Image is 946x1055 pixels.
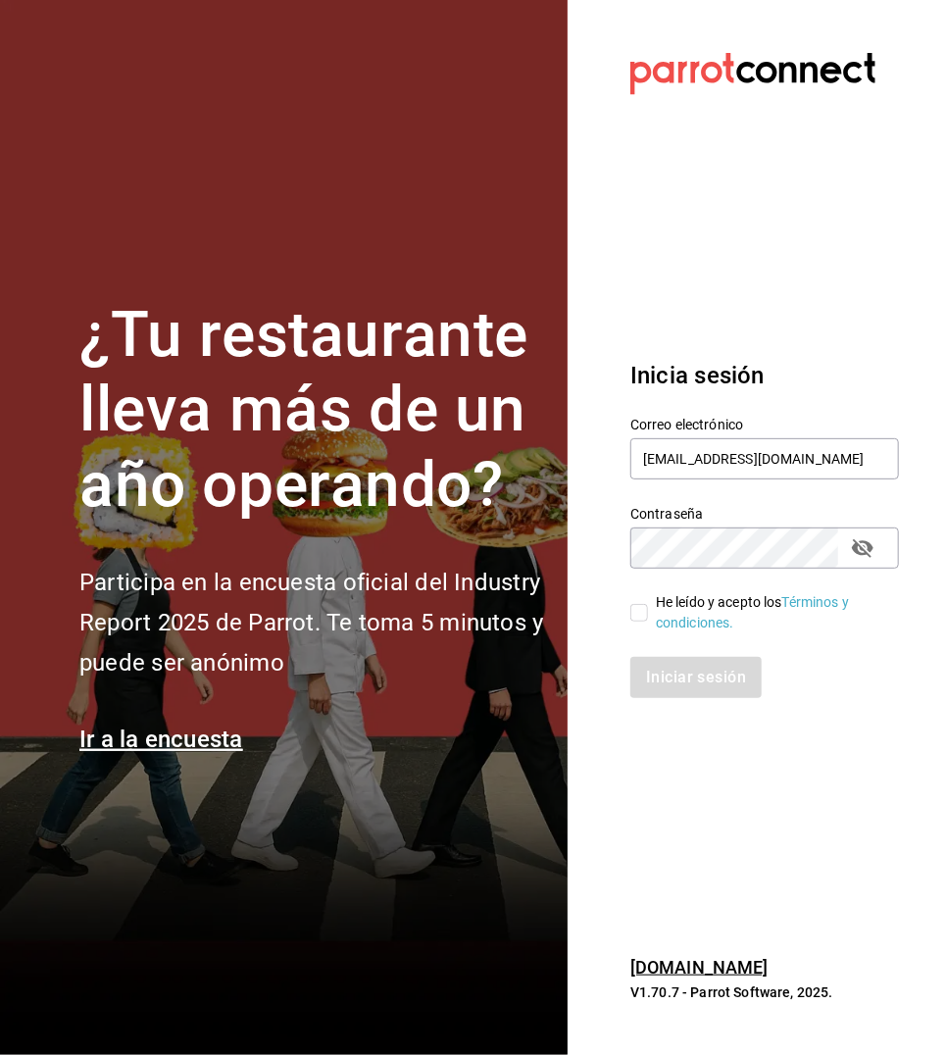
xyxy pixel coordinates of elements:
label: Contraseña [630,507,899,521]
button: passwordField [846,531,879,565]
input: Ingresa tu correo electrónico [630,438,899,479]
h3: Inicia sesión [630,358,899,393]
a: Ir a la encuesta [79,726,243,753]
h1: ¿Tu restaurante lleva más de un año operando? [79,298,544,524]
a: [DOMAIN_NAME] [630,957,769,978]
label: Correo electrónico [630,418,899,431]
div: He leído y acepto los [656,592,883,633]
h2: Participa en la encuesta oficial del Industry Report 2025 de Parrot. Te toma 5 minutos y puede se... [79,563,544,682]
p: V1.70.7 - Parrot Software, 2025. [630,982,899,1002]
a: Términos y condiciones. [656,594,849,630]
